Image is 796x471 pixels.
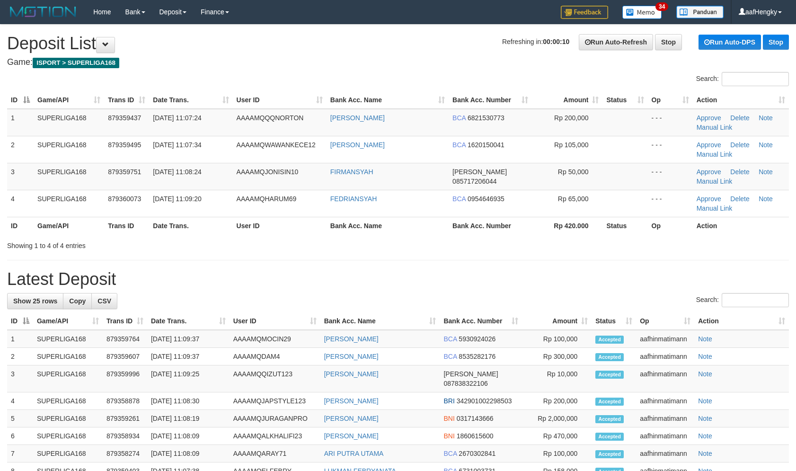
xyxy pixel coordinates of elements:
[149,91,232,109] th: Date Trans.: activate to sort column ascending
[468,141,504,149] span: Copy 1620150041 to clipboard
[103,410,147,427] td: 879359261
[697,168,721,176] a: Approve
[103,427,147,445] td: 879358934
[33,392,103,410] td: SUPERLIGA168
[648,109,693,136] td: - - -
[33,445,103,462] td: SUPERLIGA168
[730,141,749,149] a: Delete
[592,312,636,330] th: Status: activate to sort column ascending
[230,330,320,348] td: AAAAMQMOCIN29
[104,217,149,234] th: Trans ID
[595,371,624,379] span: Accepted
[153,195,201,203] span: [DATE] 11:09:20
[230,427,320,445] td: AAAAMQALKHALIFI23
[327,217,449,234] th: Bank Acc. Name
[698,335,712,343] a: Note
[595,398,624,406] span: Accepted
[324,450,384,457] a: ARI PUTRA UTAMA
[230,365,320,392] td: AAAAMQQIZUT123
[636,348,694,365] td: aafhinmatimann
[636,427,694,445] td: aafhinmatimann
[443,415,454,422] span: BNI
[554,141,588,149] span: Rp 105,000
[698,450,712,457] a: Note
[147,445,230,462] td: [DATE] 11:08:09
[33,410,103,427] td: SUPERLIGA168
[7,293,63,309] a: Show 25 rows
[153,168,201,176] span: [DATE] 11:08:24
[7,5,79,19] img: MOTION_logo.png
[327,91,449,109] th: Bank Acc. Name: activate to sort column ascending
[153,114,201,122] span: [DATE] 11:07:24
[324,353,379,360] a: [PERSON_NAME]
[522,330,592,348] td: Rp 100,000
[699,35,761,50] a: Run Auto-DPS
[237,114,304,122] span: AAAAMQQQNORTON
[230,348,320,365] td: AAAAMQDAM4
[759,168,773,176] a: Note
[449,217,532,234] th: Bank Acc. Number
[149,217,232,234] th: Date Trans.
[452,141,466,149] span: BCA
[230,410,320,427] td: AAAAMQJURAGANPRO
[443,397,454,405] span: BRI
[522,410,592,427] td: Rp 2,000,000
[452,178,496,185] span: Copy 085717206044 to clipboard
[532,91,602,109] th: Amount: activate to sort column ascending
[7,136,34,163] td: 2
[636,392,694,410] td: aafhinmatimann
[69,297,86,305] span: Copy
[7,312,33,330] th: ID: activate to sort column descending
[595,353,624,361] span: Accepted
[636,445,694,462] td: aafhinmatimann
[320,312,440,330] th: Bank Acc. Name: activate to sort column ascending
[698,397,712,405] a: Note
[763,35,789,50] a: Stop
[33,312,103,330] th: Game/API: activate to sort column ascending
[7,163,34,190] td: 3
[147,427,230,445] td: [DATE] 11:08:09
[602,217,647,234] th: Status
[452,114,466,122] span: BCA
[108,195,141,203] span: 879360073
[648,190,693,217] td: - - -
[722,72,789,86] input: Search:
[324,432,379,440] a: [PERSON_NAME]
[34,109,104,136] td: SUPERLIGA168
[522,427,592,445] td: Rp 470,000
[147,312,230,330] th: Date Trans.: activate to sort column ascending
[34,163,104,190] td: SUPERLIGA168
[759,141,773,149] a: Note
[452,195,466,203] span: BCA
[558,195,589,203] span: Rp 65,000
[108,114,141,122] span: 879359437
[7,109,34,136] td: 1
[443,380,487,387] span: Copy 087838322106 to clipboard
[698,370,712,378] a: Note
[759,195,773,203] a: Note
[698,415,712,422] a: Note
[543,38,569,45] strong: 00:00:10
[522,392,592,410] td: Rp 200,000
[324,415,379,422] a: [PERSON_NAME]
[7,348,33,365] td: 2
[595,433,624,441] span: Accepted
[237,168,299,176] span: AAAAMQJONISIN10
[33,348,103,365] td: SUPERLIGA168
[13,297,57,305] span: Show 25 rows
[730,168,749,176] a: Delete
[558,168,589,176] span: Rp 50,000
[330,168,373,176] a: FIRMANSYAH
[7,190,34,217] td: 4
[561,6,608,19] img: Feedback.jpg
[33,427,103,445] td: SUPERLIGA168
[468,195,504,203] span: Copy 0954646935 to clipboard
[147,348,230,365] td: [DATE] 11:09:37
[63,293,92,309] a: Copy
[7,91,34,109] th: ID: activate to sort column descending
[468,114,504,122] span: Copy 6821530773 to clipboard
[108,168,141,176] span: 879359751
[457,432,494,440] span: Copy 1860615600 to clipboard
[636,365,694,392] td: aafhinmatimann
[636,410,694,427] td: aafhinmatimann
